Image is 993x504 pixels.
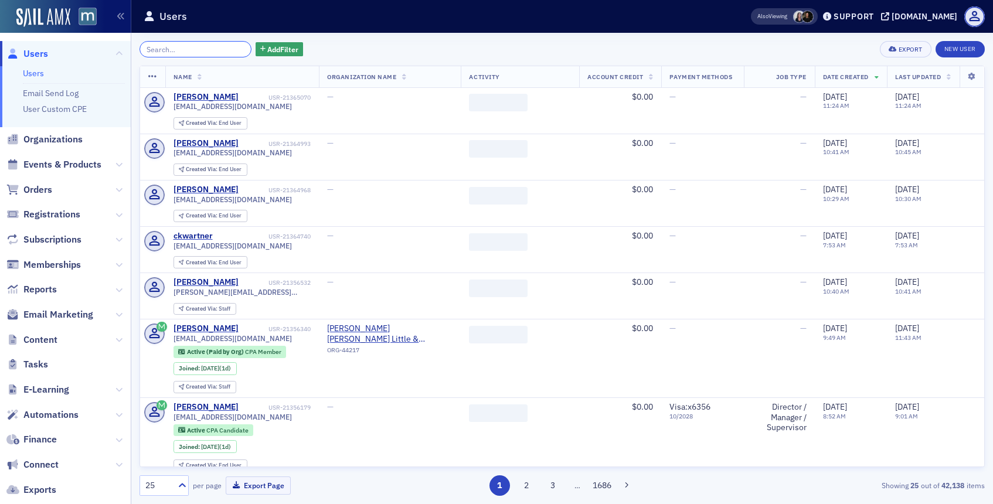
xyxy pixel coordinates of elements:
[174,117,247,130] div: Created Via: End User
[174,277,239,288] a: [PERSON_NAME]
[174,381,236,393] div: Created Via: Staff
[174,73,192,81] span: Name
[469,73,499,81] span: Activity
[327,91,334,102] span: —
[823,195,849,203] time: 10:29 AM
[186,383,219,390] span: Created Via :
[174,424,254,436] div: Active: Active: CPA Candidate
[23,88,79,98] a: Email Send Log
[669,138,676,148] span: —
[895,230,919,241] span: [DATE]
[327,184,334,195] span: —
[895,401,919,412] span: [DATE]
[23,458,59,471] span: Connect
[752,402,807,433] div: Director / Manager / Supervisor
[23,433,57,446] span: Finance
[174,138,239,149] div: [PERSON_NAME]
[800,230,807,241] span: —
[174,210,247,222] div: Created Via: End User
[186,119,219,127] span: Created Via :
[327,346,453,358] div: ORG-44217
[174,185,239,195] a: [PERSON_NAME]
[240,140,311,148] div: USR-21364993
[469,326,528,343] span: ‌
[757,12,768,20] div: Also
[179,443,201,451] span: Joined :
[801,11,814,23] span: Lauren McDonough
[23,283,57,296] span: Reports
[23,233,81,246] span: Subscriptions
[516,475,536,496] button: 2
[186,212,219,219] span: Created Via :
[823,230,847,241] span: [DATE]
[327,401,334,412] span: —
[186,260,242,266] div: End User
[899,46,923,53] div: Export
[327,323,453,344] span: Grandizio Wilkins Little & Matthews (Hunt Valley, MD)
[823,241,846,249] time: 7:53 AM
[823,287,849,295] time: 10:40 AM
[6,308,93,321] a: Email Marketing
[823,412,846,420] time: 8:52 AM
[895,184,919,195] span: [DATE]
[174,334,292,343] span: [EMAIL_ADDRESS][DOMAIN_NAME]
[240,404,311,411] div: USR-21356179
[6,183,52,196] a: Orders
[489,475,510,496] button: 1
[327,138,334,148] span: —
[186,462,242,469] div: End User
[469,404,528,422] span: ‌
[632,401,653,412] span: $0.00
[632,91,653,102] span: $0.00
[174,459,247,472] div: Created Via: End User
[174,440,237,453] div: Joined: 2025-10-08 00:00:00
[174,164,247,176] div: Created Via: End User
[895,101,921,110] time: 11:24 AM
[964,6,985,27] span: Profile
[880,41,931,57] button: Export
[823,333,846,342] time: 9:49 AM
[895,323,919,333] span: [DATE]
[895,287,921,295] time: 10:41 AM
[16,8,70,27] a: SailAMX
[632,323,653,333] span: $0.00
[174,402,239,413] a: [PERSON_NAME]
[187,348,245,356] span: Active (Paid by Org)
[240,325,311,333] div: USR-21356340
[23,208,80,221] span: Registrations
[669,413,736,420] span: 10 / 2028
[569,480,586,491] span: …
[23,158,101,171] span: Events & Products
[6,333,57,346] a: Content
[23,258,81,271] span: Memberships
[800,184,807,195] span: —
[174,362,237,375] div: Joined: 2025-10-08 00:00:00
[6,133,83,146] a: Organizations
[6,483,56,496] a: Exports
[669,230,676,241] span: —
[174,413,292,421] span: [EMAIL_ADDRESS][DOMAIN_NAME]
[179,365,201,372] span: Joined :
[469,233,528,251] span: ‌
[823,277,847,287] span: [DATE]
[6,383,69,396] a: E-Learning
[632,184,653,195] span: $0.00
[174,288,311,297] span: [PERSON_NAME][EMAIL_ADDRESS][DOMAIN_NAME]
[327,230,334,241] span: —
[823,138,847,148] span: [DATE]
[823,101,849,110] time: 11:24 AM
[895,138,919,148] span: [DATE]
[632,138,653,148] span: $0.00
[174,323,239,334] div: [PERSON_NAME]
[186,166,242,173] div: End User
[543,475,563,496] button: 3
[669,277,676,287] span: —
[469,140,528,158] span: ‌
[711,480,985,491] div: Showing out of items
[23,333,57,346] span: Content
[881,12,961,21] button: [DOMAIN_NAME]
[469,187,528,205] span: ‌
[834,11,874,22] div: Support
